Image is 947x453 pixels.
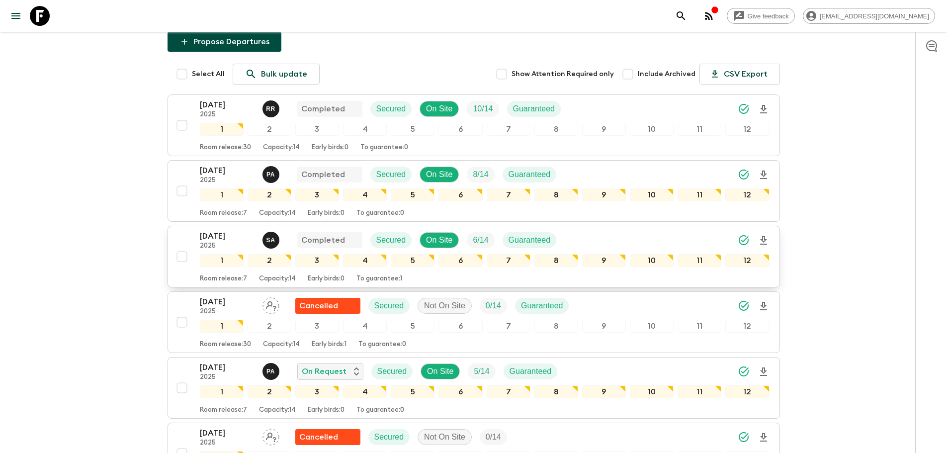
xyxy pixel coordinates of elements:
[358,341,406,349] p: To guarantee: 0
[421,363,460,379] div: On Site
[356,406,404,414] p: To guarantee: 0
[295,254,339,267] div: 3
[200,406,247,414] p: Room release: 7
[259,275,296,283] p: Capacity: 14
[513,103,555,115] p: Guaranteed
[427,365,453,377] p: On Site
[299,300,338,312] p: Cancelled
[582,254,626,267] div: 9
[758,169,770,181] svg: Download Onboarding
[509,169,551,181] p: Guaranteed
[200,177,255,184] p: 2025
[248,254,291,267] div: 2
[192,69,225,79] span: Select All
[200,209,247,217] p: Room release: 7
[370,101,412,117] div: Secured
[438,320,482,333] div: 6
[678,123,721,136] div: 11
[200,296,255,308] p: [DATE]
[301,103,345,115] p: Completed
[376,103,406,115] p: Secured
[424,431,465,443] p: Not On Site
[371,363,413,379] div: Secured
[758,432,770,444] svg: Download Onboarding
[168,32,281,52] button: Propose Departures
[233,64,320,85] a: Bulk update
[377,365,407,377] p: Secured
[727,8,795,24] a: Give feedback
[678,320,721,333] div: 11
[438,123,482,136] div: 6
[262,169,281,177] span: Prasad Adikari
[391,123,434,136] div: 5
[630,254,674,267] div: 10
[487,123,530,136] div: 7
[376,169,406,181] p: Secured
[418,429,472,445] div: Not On Site
[391,385,434,398] div: 5
[438,188,482,201] div: 6
[473,234,488,246] p: 6 / 14
[266,367,275,375] p: P A
[510,365,552,377] p: Guaranteed
[200,111,255,119] p: 2025
[295,298,360,314] div: Flash Pack cancellation
[370,167,412,182] div: Secured
[758,300,770,312] svg: Download Onboarding
[299,431,338,443] p: Cancelled
[312,144,348,152] p: Early birds: 0
[262,432,279,440] span: Assign pack leader
[582,188,626,201] div: 9
[758,103,770,115] svg: Download Onboarding
[738,365,750,377] svg: Synced Successfully
[200,188,244,201] div: 1
[738,234,750,246] svg: Synced Successfully
[200,320,244,333] div: 1
[308,209,344,217] p: Early birds: 0
[356,275,402,283] p: To guarantee: 1
[420,232,459,248] div: On Site
[343,188,387,201] div: 4
[426,234,452,246] p: On Site
[200,123,244,136] div: 1
[168,226,780,287] button: [DATE]2025Suren AbeykoonCompletedSecuredOn SiteTrip FillGuaranteed123456789101112Room release:7Ca...
[534,254,578,267] div: 8
[725,123,769,136] div: 12
[742,12,794,20] span: Give feedback
[426,169,452,181] p: On Site
[262,103,281,111] span: Ramli Raban
[534,385,578,398] div: 8
[295,320,339,333] div: 3
[725,320,769,333] div: 12
[487,320,530,333] div: 7
[356,209,404,217] p: To guarantee: 0
[343,123,387,136] div: 4
[474,365,489,377] p: 5 / 14
[473,169,488,181] p: 8 / 14
[758,235,770,247] svg: Download Onboarding
[200,275,247,283] p: Room release: 7
[262,300,279,308] span: Assign pack leader
[200,144,251,152] p: Room release: 30
[374,300,404,312] p: Secured
[200,308,255,316] p: 2025
[487,188,530,201] div: 7
[391,188,434,201] div: 5
[480,298,507,314] div: Trip Fill
[487,385,530,398] div: 7
[168,94,780,156] button: [DATE]2025Ramli Raban CompletedSecuredOn SiteTrip FillGuaranteed123456789101112Room release:30Cap...
[420,167,459,182] div: On Site
[248,188,291,201] div: 2
[438,254,482,267] div: 6
[301,169,345,181] p: Completed
[391,320,434,333] div: 5
[308,275,344,283] p: Early birds: 0
[308,406,344,414] p: Early birds: 0
[473,103,493,115] p: 10 / 14
[725,188,769,201] div: 12
[487,254,530,267] div: 7
[200,165,255,177] p: [DATE]
[200,230,255,242] p: [DATE]
[262,366,281,374] span: Prasad Adikari
[262,235,281,243] span: Suren Abeykoon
